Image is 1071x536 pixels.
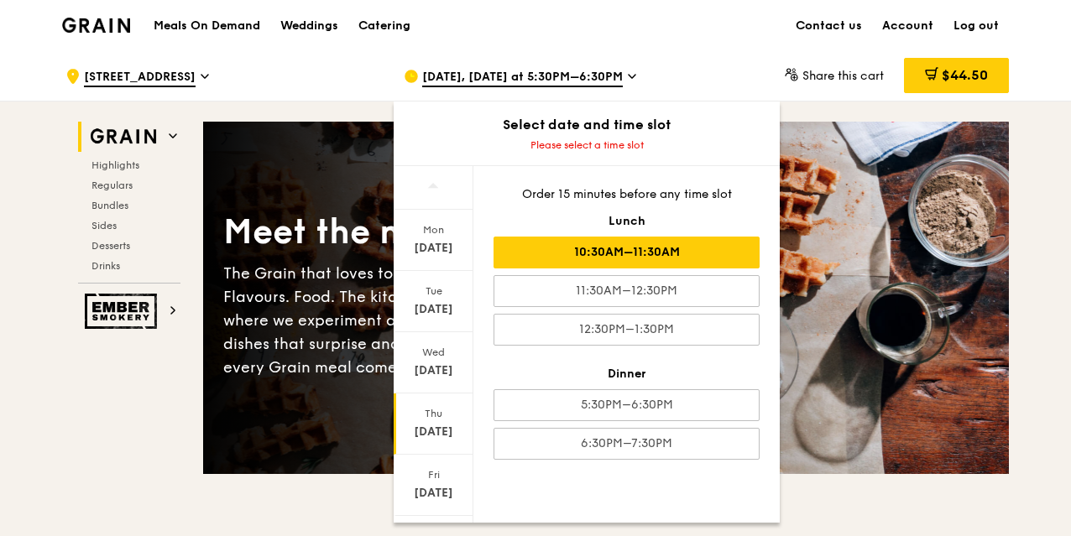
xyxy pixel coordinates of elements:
div: Catering [358,1,410,51]
div: 11:30AM–12:30PM [494,275,760,307]
span: [DATE], [DATE] at 5:30PM–6:30PM [422,69,623,87]
div: Order 15 minutes before any time slot [494,186,760,203]
div: Thu [396,407,471,420]
span: Drinks [91,260,120,272]
div: Mon [396,223,471,237]
img: Ember Smokery web logo [85,294,162,329]
a: Catering [348,1,421,51]
div: [DATE] [396,301,471,318]
span: $44.50 [942,67,988,83]
span: [STREET_ADDRESS] [84,69,196,87]
div: [DATE] [396,240,471,257]
div: Lunch [494,213,760,230]
span: Share this cart [802,69,884,83]
div: 10:30AM–11:30AM [494,237,760,268]
div: Tue [396,284,471,298]
div: [DATE] [396,362,471,379]
a: Contact us [786,1,872,51]
div: Select date and time slot [394,115,780,135]
span: Regulars [91,180,133,191]
div: Fri [396,468,471,481]
div: 5:30PM–6:30PM [494,389,760,421]
div: Wed [396,346,471,359]
span: Highlights [91,159,139,171]
span: Sides [91,220,117,232]
div: Meet the new Grain [223,210,606,255]
div: 6:30PM–7:30PM [494,428,760,460]
div: [DATE] [396,424,471,440]
img: Grain web logo [85,122,162,152]
h1: Meals On Demand [154,18,260,34]
span: Bundles [91,200,128,211]
div: Weddings [280,1,338,51]
div: 12:30PM–1:30PM [494,314,760,346]
div: The Grain that loves to play. With ingredients. Flavours. Food. The kitchen is our happy place, w... [223,262,606,379]
img: Grain [62,18,130,33]
div: [DATE] [396,485,471,502]
span: Desserts [91,240,130,252]
a: Account [872,1,943,51]
a: Log out [943,1,1009,51]
div: Please select a time slot [394,138,780,152]
a: Weddings [270,1,348,51]
div: Dinner [494,366,760,382]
